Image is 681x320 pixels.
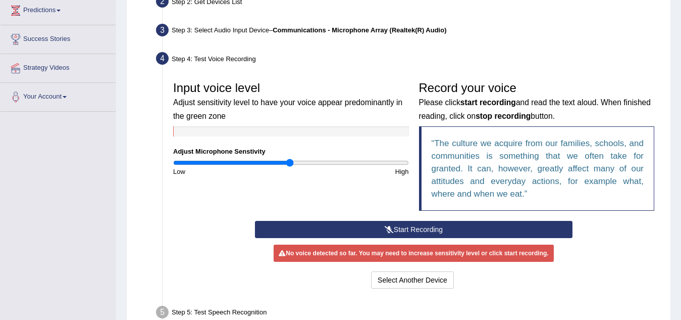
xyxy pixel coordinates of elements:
[432,139,644,199] q: The culture we acquire from our families, schools, and communities is something that we often tak...
[419,81,655,121] h3: Record your voice
[151,21,666,43] div: Step 3: Select Audio Input Device
[173,81,409,121] h3: Input voice level
[291,167,413,176] div: High
[371,271,454,289] button: Select Another Device
[173,147,266,156] label: Adjust Microphone Senstivity
[1,25,116,51] a: Success Stories
[273,26,446,34] b: Communications - Microphone Array (Realtek(R) Audio)
[173,98,402,120] small: Adjust sensitivity level to have your voice appear predominantly in the green zone
[1,83,116,108] a: Your Account
[274,245,553,262] div: No voice detected so far. You may need to increase sensitivity level or click start recording.
[168,167,291,176] div: Low
[269,26,447,34] span: –
[460,98,516,107] b: start recording
[1,54,116,79] a: Strategy Videos
[255,221,572,238] button: Start Recording
[419,98,651,120] small: Please click and read the text aloud. When finished reading, click on button.
[476,112,531,120] b: stop recording
[151,49,666,71] div: Step 4: Test Voice Recording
